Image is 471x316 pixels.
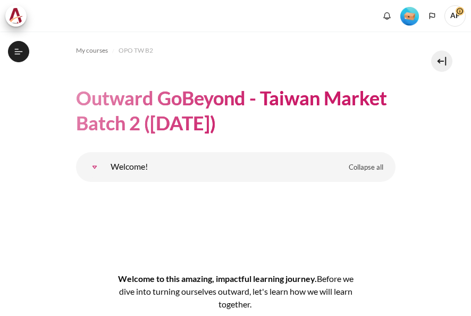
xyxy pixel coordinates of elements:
[76,86,396,136] h1: Outward GoBeyond - Taiwan Market Batch 2 ([DATE])
[341,159,391,177] a: Collapse all
[119,44,153,57] a: OPO TW B2
[349,162,383,173] span: Collapse all
[76,44,108,57] a: My courses
[444,5,466,27] span: AF
[76,46,108,55] span: My courses
[396,6,423,26] a: Level #1
[119,273,354,309] span: efore we dive into turning ourselves outward, let's learn how we will learn together.
[444,5,466,27] a: User menu
[400,6,419,26] div: Level #1
[424,8,440,24] button: Languages
[5,5,32,27] a: Architeck Architeck
[400,7,419,26] img: Level #1
[9,8,23,24] img: Architeck
[119,46,153,55] span: OPO TW B2
[110,272,361,311] h4: Welcome to this amazing, impactful learning journey.
[84,156,105,178] a: Welcome!
[76,42,396,59] nav: Navigation bar
[317,273,322,284] span: B
[379,8,395,24] div: Show notification window with no new notifications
